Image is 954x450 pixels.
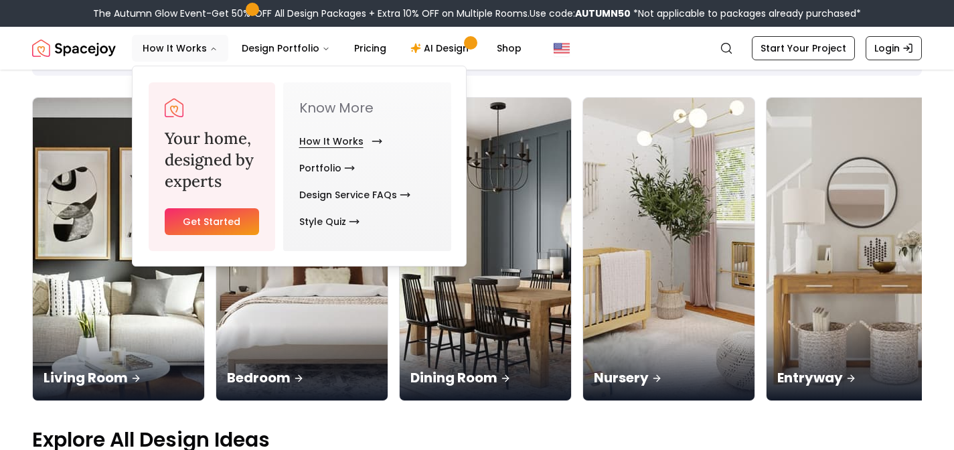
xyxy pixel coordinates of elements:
img: Entryway [767,98,938,400]
a: Spacejoy [32,35,116,62]
a: Pricing [343,35,397,62]
p: Bedroom [227,368,377,387]
a: EntrywayEntryway [766,97,939,401]
a: Dining RoomDining Room [399,97,572,401]
nav: Main [132,35,532,62]
img: Nursery [583,98,754,400]
p: Living Room [44,368,193,387]
a: NurseryNursery [582,97,755,401]
a: Design Service FAQs [299,181,410,208]
p: Dining Room [410,368,560,387]
a: AI Design [400,35,483,62]
p: Know More [299,98,435,117]
a: Spacejoy [165,98,183,117]
span: Use code: [530,7,631,20]
div: How It Works [133,66,467,267]
button: Design Portfolio [231,35,341,62]
button: How It Works [132,35,228,62]
div: The Autumn Glow Event-Get 50% OFF All Design Packages + Extra 10% OFF on Multiple Rooms. [93,7,861,20]
a: Living RoomLiving Room [32,97,205,401]
p: Nursery [594,368,744,387]
img: Spacejoy Logo [165,98,183,117]
a: Portfolio [299,155,355,181]
img: Spacejoy Logo [32,35,116,62]
nav: Global [32,27,922,70]
img: Living Room [33,98,204,400]
a: Style Quiz [299,208,360,235]
img: United States [554,40,570,56]
span: *Not applicable to packages already purchased* [631,7,861,20]
h3: Your home, designed by experts [165,128,259,192]
a: Start Your Project [752,36,855,60]
a: Login [866,36,922,60]
a: Get Started [165,208,259,235]
b: AUTUMN50 [575,7,631,20]
p: Entryway [777,368,927,387]
a: How It Works [299,128,377,155]
img: Dining Room [400,98,571,400]
a: Shop [486,35,532,62]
